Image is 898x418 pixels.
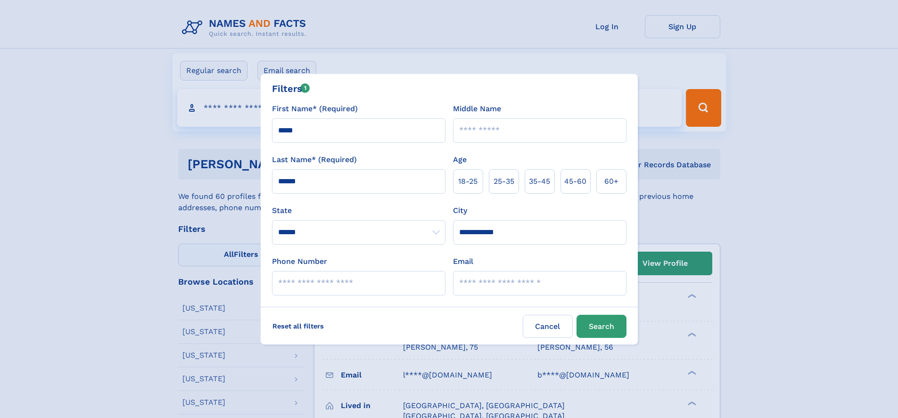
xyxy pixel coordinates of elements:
label: First Name* (Required) [272,103,358,115]
label: Phone Number [272,256,327,267]
label: Email [453,256,473,267]
span: 25‑35 [494,176,514,187]
span: 60+ [604,176,618,187]
span: 45‑60 [564,176,586,187]
label: Last Name* (Required) [272,154,357,165]
label: State [272,205,445,216]
label: Middle Name [453,103,501,115]
label: Age [453,154,467,165]
span: 18‑25 [458,176,478,187]
div: Filters [272,82,310,96]
label: Cancel [523,315,573,338]
button: Search [577,315,626,338]
label: City [453,205,467,216]
label: Reset all filters [266,315,330,337]
span: 35‑45 [529,176,550,187]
